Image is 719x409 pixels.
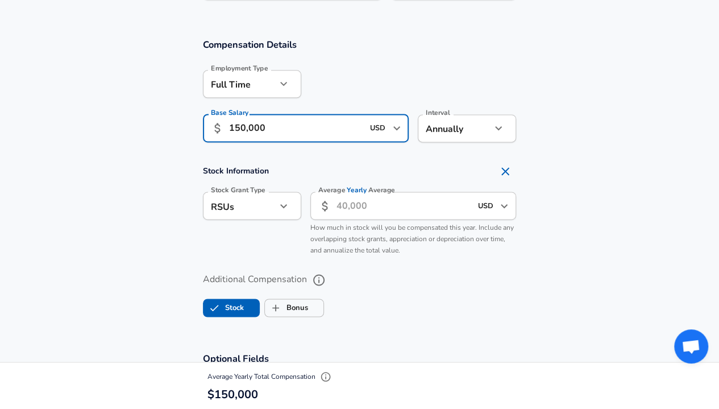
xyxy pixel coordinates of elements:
input: USD [474,197,497,214]
label: Bonus [265,297,308,319]
button: Open [496,198,512,214]
label: Interval [426,109,450,116]
label: Stock [203,297,244,319]
span: Bonus [265,297,286,319]
span: Yearly [347,185,367,195]
button: Explain Total Compensation [317,368,334,385]
div: Open chat [674,329,708,363]
input: 40,000 [336,192,471,220]
label: Employment Type [211,65,268,72]
button: Open [389,120,405,136]
button: Remove Section [494,160,517,183]
label: Base Salary [211,109,248,116]
button: StockStock [203,299,260,317]
div: RSUs [203,192,276,220]
input: USD [367,119,389,137]
button: BonusBonus [264,299,324,317]
span: Average Yearly Total Compensation [207,371,334,381]
label: Additional Compensation [203,270,517,290]
div: Annually [418,114,491,142]
span: Stock [203,297,225,319]
span: How much in stock will you be compensated this year. Include any overlapping stock grants, apprec... [310,223,514,255]
input: 100,000 [229,114,364,142]
label: Average Average [318,187,395,193]
button: help [309,270,329,290]
h3: Optional Fields [203,352,517,365]
div: Full Time [203,70,276,98]
h4: Stock Information [203,160,517,183]
h3: Compensation Details [203,38,517,51]
label: Stock Grant Type [211,187,265,193]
